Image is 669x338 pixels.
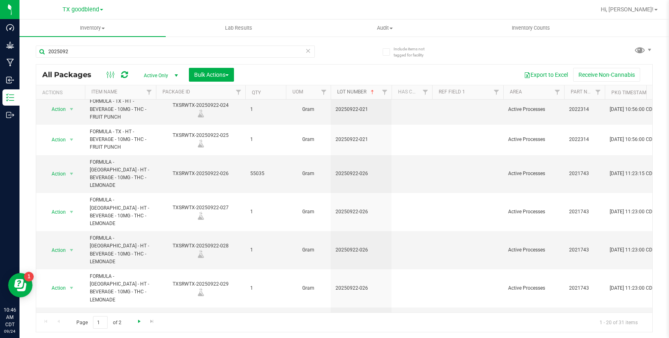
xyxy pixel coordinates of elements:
[63,6,99,13] span: TX goodblend
[336,284,387,292] span: 20250922-026
[610,246,655,254] span: [DATE] 11:23:00 CDT
[189,68,234,82] button: Bulk Actions
[250,106,281,113] span: 1
[91,89,117,95] a: Item Name
[155,280,247,296] div: TXSRWTX-20250922-029
[67,104,77,115] span: select
[551,85,564,99] a: Filter
[67,245,77,256] span: select
[305,45,311,56] span: Clear
[336,106,387,113] span: 20250922-021
[44,245,66,256] span: Action
[155,250,247,258] div: Lab Sample
[24,272,34,282] iframe: Resource center unread badge
[44,134,66,145] span: Action
[19,24,166,32] span: Inventory
[6,111,14,119] inline-svg: Outbound
[90,273,151,304] span: FORMULA - [GEOGRAPHIC_DATA] - HT - BEVERAGE - 10MG - THC - LEMONADE
[336,170,387,178] span: 20250922-026
[90,234,151,266] span: FORMULA - [GEOGRAPHIC_DATA] - HT - BEVERAGE - 10MG - THC - LEMONADE
[601,6,654,13] span: Hi, [PERSON_NAME]!
[250,136,281,143] span: 1
[591,85,605,99] a: Filter
[44,104,66,115] span: Action
[569,136,600,143] span: 2022314
[510,89,522,95] a: Area
[155,139,247,147] div: Lab Sample
[194,71,229,78] span: Bulk Actions
[90,158,151,190] span: FORMULA - [GEOGRAPHIC_DATA] - HT - BEVERAGE - 10MG - THC - LEMONADE
[155,132,247,147] div: TXSRWTX-20250922-025
[36,45,315,58] input: Search Package ID, Item Name, SKU, Lot or Part Number...
[252,90,261,95] a: Qty
[508,246,559,254] span: Active Processes
[6,24,14,32] inline-svg: Dashboard
[6,76,14,84] inline-svg: Inbound
[133,316,145,327] a: Go to the next page
[312,24,458,32] span: Audit
[4,306,16,328] p: 10:46 AM CDT
[312,19,458,37] a: Audit
[162,89,190,95] a: Package ID
[90,97,151,121] span: FORMULA - TX - HT - BEVERAGE - 10MG - THC - FRUIT PUNCH
[291,208,326,216] span: Gram
[378,85,392,99] a: Filter
[155,212,247,220] div: Lab Sample
[508,208,559,216] span: Active Processes
[501,24,561,32] span: Inventory Counts
[291,106,326,113] span: Gram
[291,136,326,143] span: Gram
[419,85,432,99] a: Filter
[6,41,14,49] inline-svg: Grow
[336,208,387,216] span: 20250922-026
[155,242,247,258] div: TXSRWTX-20250922-028
[155,288,247,296] div: Lab Sample
[4,328,16,334] p: 09/24
[90,128,151,152] span: FORMULA - TX - HT - BEVERAGE - 10MG - THC - FRUIT PUNCH
[155,204,247,220] div: TXSRWTX-20250922-027
[214,24,263,32] span: Lab Results
[569,284,600,292] span: 2021743
[458,19,604,37] a: Inventory Counts
[143,85,156,99] a: Filter
[291,246,326,254] span: Gram
[573,68,640,82] button: Receive Non-Cannabis
[67,134,77,145] span: select
[250,246,281,254] span: 1
[336,246,387,254] span: 20250922-026
[394,46,434,58] span: Include items not tagged for facility
[508,284,559,292] span: Active Processes
[569,106,600,113] span: 2022314
[291,170,326,178] span: Gram
[8,273,32,297] iframe: Resource center
[67,282,77,294] span: select
[337,89,376,95] a: Lot Number
[6,93,14,102] inline-svg: Inventory
[250,170,281,178] span: 55035
[42,70,100,79] span: All Packages
[508,136,559,143] span: Active Processes
[93,316,108,329] input: 1
[519,68,573,82] button: Export to Excel
[593,316,644,328] span: 1 - 20 of 31 items
[232,85,245,99] a: Filter
[508,170,559,178] span: Active Processes
[610,136,655,143] span: [DATE] 10:56:00 CDT
[69,316,128,329] span: Page of 2
[317,85,331,99] a: Filter
[610,208,655,216] span: [DATE] 11:23:00 CDT
[508,106,559,113] span: Active Processes
[44,168,66,180] span: Action
[155,102,247,117] div: TXSRWTX-20250922-024
[611,90,650,95] a: Pkg Timestamp
[6,58,14,67] inline-svg: Manufacturing
[392,85,432,100] th: Has COA
[610,170,655,178] span: [DATE] 11:23:15 CDT
[146,316,158,327] a: Go to the last page
[155,109,247,117] div: Lab Sample
[44,282,66,294] span: Action
[166,19,312,37] a: Lab Results
[569,170,600,178] span: 2021743
[67,168,77,180] span: select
